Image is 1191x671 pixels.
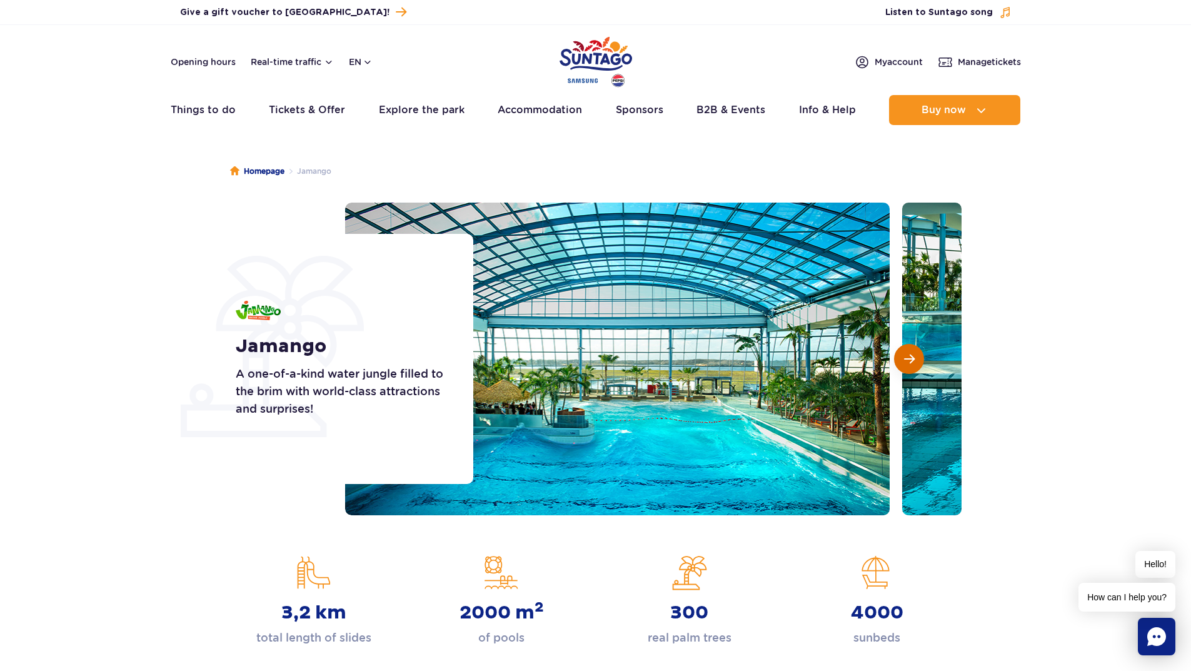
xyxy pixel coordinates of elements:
[853,629,900,647] p: sunbeds
[958,56,1021,68] span: Manage tickets
[889,95,1020,125] button: Buy now
[696,95,765,125] a: B2B & Events
[236,335,445,358] h1: Jamango
[281,602,346,624] strong: 3,2 km
[851,602,903,624] strong: 4000
[855,54,923,69] a: Myaccount
[616,95,663,125] a: Sponsors
[171,95,236,125] a: Things to do
[1078,583,1175,612] span: How can I help you?
[180,4,406,21] a: Give a gift voucher to [GEOGRAPHIC_DATA]!
[875,56,923,68] span: My account
[236,301,281,320] img: Jamango
[460,602,544,624] strong: 2000 m
[885,6,993,19] span: Listen to Suntago song
[256,629,371,647] p: total length of slides
[230,165,284,178] a: Homepage
[171,56,236,68] a: Opening hours
[922,104,966,116] span: Buy now
[180,6,389,19] span: Give a gift voucher to [GEOGRAPHIC_DATA]!
[885,6,1012,19] button: Listen to Suntago song
[379,95,465,125] a: Explore the park
[535,598,544,616] sup: 2
[251,57,334,67] button: Real-time traffic
[1138,618,1175,655] div: Chat
[938,54,1021,69] a: Managetickets
[349,56,373,68] button: en
[269,95,345,125] a: Tickets & Offer
[478,629,525,647] p: of pools
[670,602,708,624] strong: 300
[648,629,731,647] p: real palm trees
[284,165,331,178] li: Jamango
[560,31,632,89] a: Park of Poland
[1135,551,1175,578] span: Hello!
[799,95,856,125] a: Info & Help
[236,365,445,418] p: A one-of-a-kind water jungle filled to the brim with world-class attractions and surprises!
[498,95,582,125] a: Accommodation
[894,344,924,374] button: Next slide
